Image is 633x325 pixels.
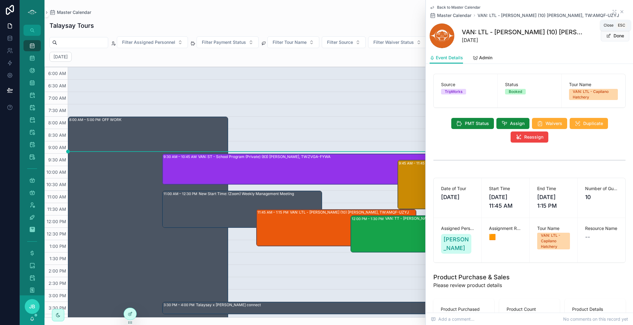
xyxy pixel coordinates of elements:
[462,28,583,36] h1: VAN: LTL - [PERSON_NAME] (10) [PERSON_NAME], TW:AMQF-UZYJ
[473,52,492,65] a: Admin
[433,281,510,289] span: Please review product details
[164,154,198,160] div: 9:30 AM – 10:45 AM
[430,12,471,19] a: Master Calendar
[27,7,37,17] img: App logo
[617,23,627,28] span: Esc
[47,268,68,273] span: 2:00 PM
[47,132,68,138] span: 8:30 AM
[601,30,629,41] button: Done
[489,193,522,210] span: [DATE] 11:45 AM
[322,36,366,48] button: Select Button
[122,39,175,45] span: Filter Assigned Personnel
[511,131,548,143] button: Reassign
[489,185,522,192] span: Start Time
[585,233,590,241] span: --
[48,244,68,249] span: 1:00 PM
[196,302,261,307] div: Talaysay x [PERSON_NAME] connect
[583,120,603,127] span: Duplicate
[163,302,632,314] div: 3:30 PM – 4:00 PMTalaysay x [PERSON_NAME] connect
[398,160,632,209] div: 9:45 AM – 11:45 AMVAN: FT - Rice Lake (15) Mars [PERSON_NAME]:ZUWJ-GXBK
[49,9,91,15] a: Master Calendar
[257,209,290,215] div: 11:45 AM – 1:15 PM
[57,9,91,15] span: Master Calendar
[327,39,353,45] span: Filter Source
[45,182,68,187] span: 10:30 AM
[541,233,566,249] div: VAN: LTL - Capilano Hatchery
[352,216,385,222] div: 12:00 PM – 1:30 PM
[546,120,562,127] span: Waivers
[433,273,510,281] h1: Product Purchase & Sales
[47,108,68,113] span: 7:30 AM
[117,36,188,48] button: Select Button
[441,225,474,231] span: Assigned Personnel
[509,89,522,94] div: Booked
[489,233,522,241] span: 🟧
[46,194,68,199] span: 11:00 AM
[451,118,494,129] button: PMT Status
[267,36,319,48] button: Select Button
[385,216,499,221] div: VAN: TT - [PERSON_NAME] (1) [PERSON_NAME], TW:UQCG-CIVR
[444,235,469,252] span: [PERSON_NAME]
[47,95,68,101] span: 7:00 AM
[573,89,614,100] div: VAN: LTL - Capilano Hatchery
[351,216,510,252] div: 12:00 PM – 1:30 PMVAN: TT - [PERSON_NAME] (1) [PERSON_NAME], TW:UQCG-CIVR
[198,154,330,159] div: VAN: ST - School Program (Private) (83) [PERSON_NAME], TW:ZVGA-FYWA
[532,118,567,129] button: Waivers
[48,256,68,261] span: 1:30 PM
[462,36,583,44] span: [DATE]
[45,219,68,224] span: 12:00 PM
[585,225,618,231] span: Resource Name
[47,157,68,162] span: 9:30 AM
[537,225,570,231] span: Tour Name
[585,185,618,192] span: Number of Guests
[29,303,35,310] span: JB
[53,54,68,60] h2: [DATE]
[368,36,427,48] button: Select Button
[47,293,68,298] span: 3:00 PM
[399,160,433,166] div: 9:45 AM – 11:45 AM
[437,12,471,19] span: Master Calendar
[436,55,463,61] span: Event Details
[49,21,94,30] h1: Talaysay Tours
[47,145,68,150] span: 9:00 AM
[257,210,416,246] div: 11:45 AM – 1:15 PMVAN: LTL - [PERSON_NAME] (10) [PERSON_NAME], TW:AMQF-UZYJ
[164,191,199,197] div: 11:00 AM – 12:30 PM
[102,117,121,122] div: OFF WORK
[537,193,570,210] span: [DATE] 1:15 PM
[20,36,45,295] div: scrollable content
[45,231,68,236] span: 12:30 PM
[163,154,562,184] div: 9:30 AM – 10:45 AMVAN: ST - School Program (Private) (83) [PERSON_NAME], TW:ZVGA-FYWA
[441,234,471,254] a: [PERSON_NAME]
[373,39,414,45] span: Filter Waiver Status
[478,12,619,19] a: VAN: LTL - [PERSON_NAME] (10) [PERSON_NAME], TW:AMQF-UZYJ
[563,316,628,322] span: No comments on this record yet
[441,185,474,192] span: Date of Tour
[46,206,68,212] span: 11:30 AM
[441,306,487,312] span: Product Purchased
[69,117,102,123] div: 8:00 AM – 5:00 PM
[510,120,525,127] span: Assign
[290,210,409,215] div: VAN: LTL - [PERSON_NAME] (10) [PERSON_NAME], TW:AMQF-UZYJ
[441,81,490,88] span: Source
[570,118,608,129] button: Duplicate
[604,23,614,28] span: Close
[163,191,322,227] div: 11:00 AM – 12:30 PMNew Start Time: (Zoom) Weekly Management Meeting
[431,316,474,322] span: Add a comment...
[273,39,307,45] span: Filter Tour Name
[507,306,553,312] span: Product Count
[47,83,68,88] span: 6:30 AM
[524,134,543,140] span: Reassign
[47,281,68,286] span: 2:30 PM
[47,71,68,76] span: 6:00 AM
[430,52,463,64] a: Event Details
[430,5,481,10] a: Back to Master Calendar
[585,193,618,202] span: 10
[197,36,259,48] button: Select Button
[199,191,294,196] div: New Start Time: (Zoom) Weekly Management Meeting
[505,81,554,88] span: Status
[569,81,618,88] span: Tour Name
[445,89,462,94] div: TripWorks
[164,302,196,308] div: 3:30 PM – 4:00 PM
[537,185,570,192] span: End Time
